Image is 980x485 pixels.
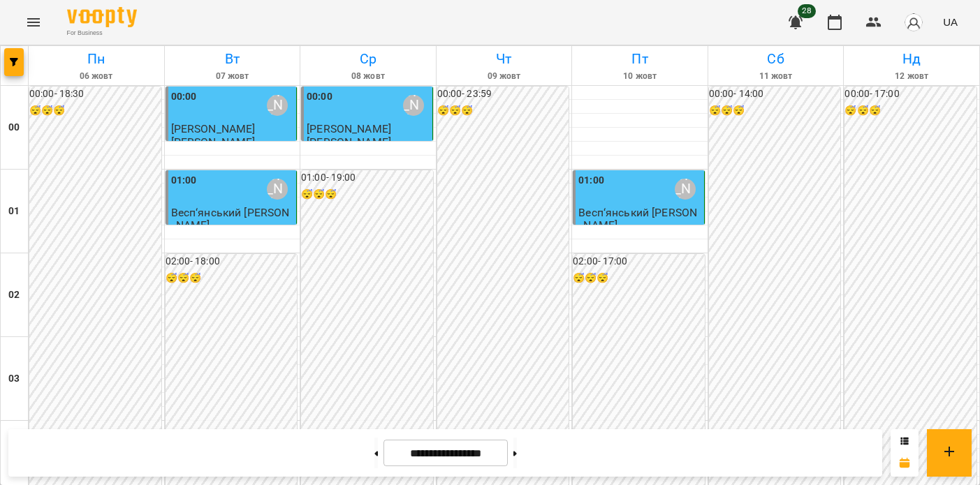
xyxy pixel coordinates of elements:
[846,70,977,83] h6: 12 жовт
[166,271,298,286] h6: 😴😴😴
[844,87,977,102] h6: 00:00 - 17:00
[8,120,20,135] h6: 00
[578,206,697,231] span: Весп‘янський [PERSON_NAME]
[31,70,162,83] h6: 06 жовт
[709,103,841,119] h6: 😴😴😴
[578,173,604,188] label: 01:00
[29,103,161,119] h6: 😴😴😴
[166,254,298,269] h6: 02:00 - 18:00
[8,371,20,387] h6: 03
[403,95,424,116] div: Божко Олександра
[31,48,162,70] h6: Пн
[171,89,197,105] label: 00:00
[844,103,977,119] h6: 😴😴😴
[171,136,256,148] p: [PERSON_NAME]
[307,136,391,148] p: [PERSON_NAME]
[267,179,288,200] div: Божко Олександра
[710,70,842,83] h6: 11 жовт
[307,122,391,135] span: [PERSON_NAME]
[167,48,298,70] h6: Вт
[17,6,50,39] button: Menu
[846,48,977,70] h6: Нд
[267,95,288,116] div: Божко Олександра
[709,87,841,102] h6: 00:00 - 14:00
[171,173,197,188] label: 01:00
[574,70,705,83] h6: 10 жовт
[439,48,570,70] h6: Чт
[307,89,332,105] label: 00:00
[301,170,433,186] h6: 01:00 - 19:00
[798,4,816,18] span: 28
[67,29,137,38] span: For Business
[574,48,705,70] h6: Пт
[302,48,434,70] h6: Ср
[302,70,434,83] h6: 08 жовт
[943,15,958,29] span: UA
[171,206,290,231] span: Весп‘янський [PERSON_NAME]
[437,87,569,102] h6: 00:00 - 23:59
[904,13,923,32] img: avatar_s.png
[937,9,963,35] button: UA
[437,103,569,119] h6: 😴😴😴
[710,48,842,70] h6: Сб
[67,7,137,27] img: Voopty Logo
[167,70,298,83] h6: 07 жовт
[573,254,705,269] h6: 02:00 - 17:00
[8,204,20,219] h6: 01
[8,288,20,303] h6: 02
[301,187,433,202] h6: 😴😴😴
[675,179,696,200] div: Божко Олександра
[439,70,570,83] h6: 09 жовт
[29,87,161,102] h6: 00:00 - 18:30
[573,271,705,286] h6: 😴😴😴
[171,122,256,135] span: [PERSON_NAME]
